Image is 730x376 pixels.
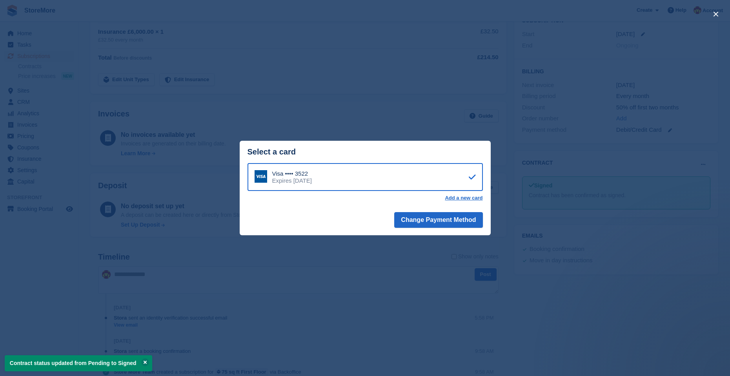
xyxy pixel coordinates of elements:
button: close [710,8,722,20]
p: Contract status updated from Pending to Signed [5,355,152,371]
div: Expires [DATE] [272,177,312,184]
a: Add a new card [445,195,482,201]
button: Change Payment Method [394,212,482,228]
div: Select a card [248,147,483,156]
div: Visa •••• 3522 [272,170,312,177]
img: Visa Logo [255,170,267,183]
